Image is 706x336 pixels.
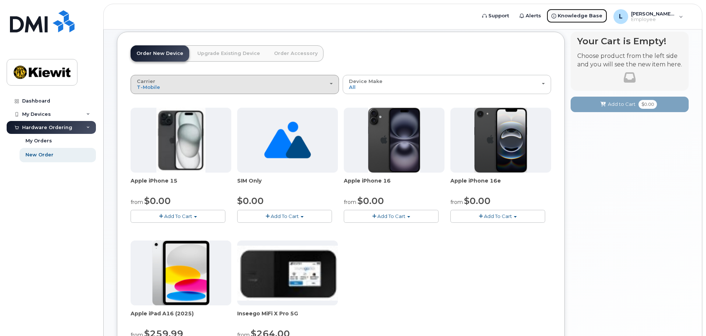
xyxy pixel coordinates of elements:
div: Apple iPhone 15 [131,177,231,192]
span: L [619,12,623,21]
span: $0.00 [638,100,657,109]
a: Order Accessory [268,45,323,62]
span: Add To Cart [271,213,299,219]
span: Carrier [137,78,155,84]
iframe: Messenger Launcher [674,304,700,330]
span: $0.00 [357,195,384,206]
small: from [450,199,463,205]
a: Alerts [514,8,546,23]
small: from [131,199,143,205]
a: Support [477,8,514,23]
a: Knowledge Base [546,8,608,23]
a: Upgrade Existing Device [191,45,266,62]
button: Add To Cart [131,210,225,223]
button: Carrier T-Mobile [131,75,339,94]
div: Logan.Miller1 [608,9,688,24]
div: Apple iPad A16 (2025) [131,310,231,325]
span: Device Make [349,78,383,84]
button: Add to Cart $0.00 [571,97,689,112]
span: Add to Cart [608,101,636,108]
img: iphone15.jpg [156,108,205,173]
span: $0.00 [144,195,171,206]
span: [PERSON_NAME].Miller1 [631,11,675,17]
span: Support [488,12,509,20]
button: Add To Cart [344,210,439,223]
div: Inseego MiFi X Pro 5G [237,310,338,325]
div: Apple iPhone 16 [344,177,444,192]
img: no_image_found-2caef05468ed5679b831cfe6fc140e25e0c280774317ffc20a367ab7fd17291e.png [264,108,311,173]
img: ipad_11.png [152,240,210,305]
span: $0.00 [464,195,491,206]
span: $0.00 [237,195,264,206]
a: Order New Device [131,45,189,62]
span: Add To Cart [164,213,192,219]
span: Employee [631,17,675,22]
img: iphone_16_plus.png [368,108,420,173]
img: iphone16e.png [474,108,527,173]
p: Choose product from the left side and you will see the new item here. [577,52,682,69]
button: Device Make All [343,75,551,94]
span: Alerts [526,12,541,20]
span: T-Mobile [137,84,160,90]
span: All [349,84,356,90]
span: Add To Cart [484,213,512,219]
button: Add To Cart [450,210,545,223]
div: SIM Only [237,177,338,192]
span: Add To Cart [377,213,405,219]
img: inseego5g.jpg [237,246,338,301]
h4: Your Cart is Empty! [577,36,682,46]
span: Knowledge Base [558,12,602,20]
button: Add To Cart [237,210,332,223]
div: Apple iPhone 16e [450,177,551,192]
small: from [344,199,356,205]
